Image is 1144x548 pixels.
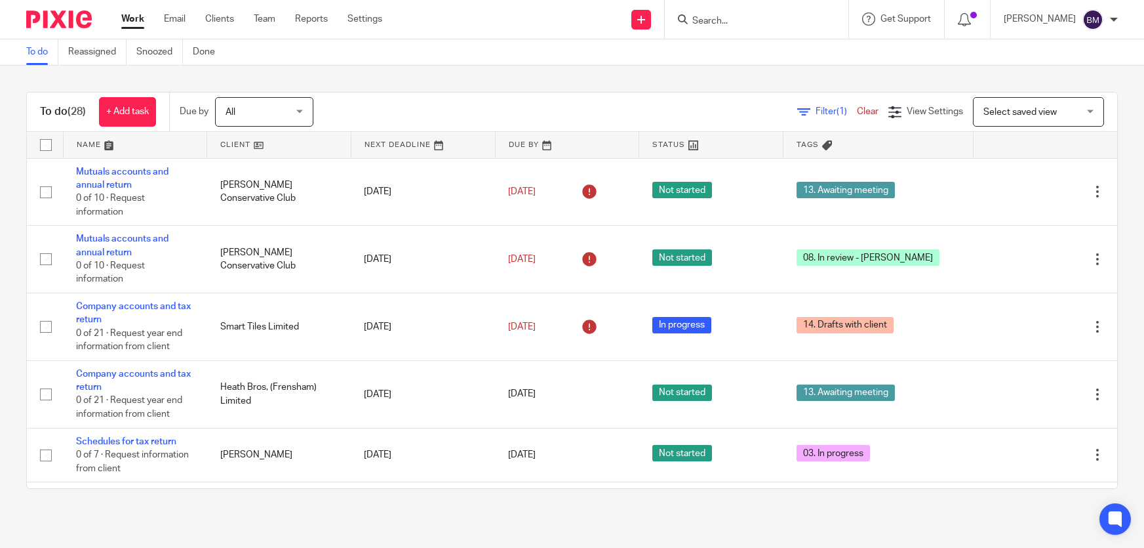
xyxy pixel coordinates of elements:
a: To do [26,39,58,65]
span: Not started [652,385,712,401]
td: [PERSON_NAME] Conservative Club [207,226,351,293]
p: [PERSON_NAME] [1004,12,1076,26]
input: Search [691,16,809,28]
td: [DATE] [351,158,495,226]
a: Team [254,12,275,26]
span: 0 of 21 · Request year end information from client [76,396,182,419]
td: [DATE] [351,293,495,361]
a: Work [121,12,144,26]
td: [DATE] [351,482,495,536]
span: Get Support [880,14,931,24]
img: Pixie [26,11,92,28]
a: + Add task [99,97,156,127]
a: Company accounts and tax return [76,369,191,392]
span: 0 of 10 · Request information [76,194,145,217]
span: 13. Awaiting meeting [797,385,895,401]
a: Email [164,12,186,26]
a: Snoozed [136,39,183,65]
span: Not started [652,182,712,198]
td: [DATE] [351,226,495,293]
a: Settings [347,12,382,26]
span: [DATE] [508,450,536,459]
a: Reports [295,12,328,26]
span: View Settings [907,107,963,116]
span: 0 of 7 · Request information from client [76,450,189,473]
span: 14. Drafts with client [797,317,894,333]
a: Mutuals accounts and annual return [76,167,168,190]
span: (28) [68,106,86,117]
span: 03. In progress [797,445,870,461]
td: [PERSON_NAME] [207,428,351,482]
span: [DATE] [508,322,536,331]
span: [DATE] [508,187,536,196]
a: Clients [205,12,234,26]
td: [DATE] [351,428,495,482]
span: Not started [652,445,712,461]
span: 0 of 21 · Request year end information from client [76,329,182,352]
span: 13. Awaiting meeting [797,182,895,198]
a: Schedules for tax return [76,437,176,446]
span: 08. In review - [PERSON_NAME] [797,249,939,266]
img: svg%3E [1082,9,1103,30]
span: Filter [816,107,857,116]
a: Clear [857,107,878,116]
td: Smart Tiles Limited [207,293,351,361]
span: [DATE] [508,390,536,399]
span: 0 of 10 · Request information [76,261,145,284]
td: Heath Bros, (Frensham) Limited [207,360,351,428]
span: All [226,108,235,117]
a: Reassigned [68,39,127,65]
span: [DATE] [508,255,536,264]
span: (1) [837,107,847,116]
p: Due by [180,105,208,118]
span: Tags [797,141,819,148]
td: [PERSON_NAME]-[PERSON_NAME] [207,482,351,536]
span: Not started [652,249,712,266]
td: [PERSON_NAME] Conservative Club [207,158,351,226]
td: [DATE] [351,360,495,428]
a: Done [193,39,225,65]
span: In progress [652,317,711,333]
h1: To do [40,105,86,119]
span: Select saved view [983,108,1057,117]
a: Mutuals accounts and annual return [76,234,168,257]
a: Company accounts and tax return [76,302,191,324]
